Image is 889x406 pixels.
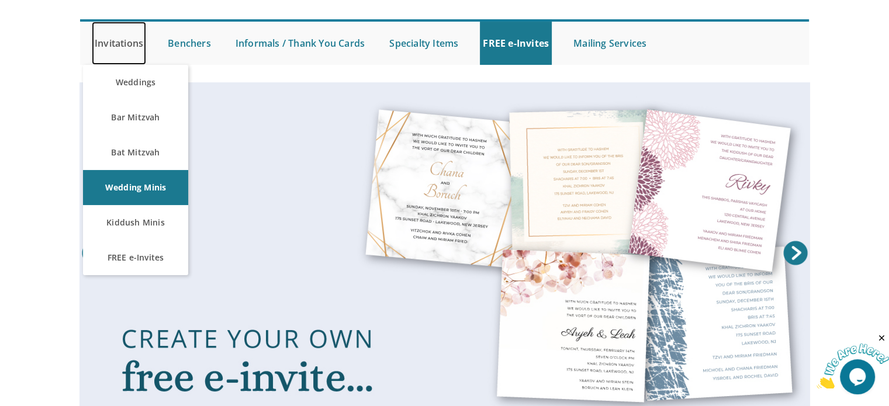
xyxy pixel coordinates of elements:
a: Mailing Services [570,22,649,65]
a: Benchers [165,22,214,65]
a: Weddings [83,65,188,100]
a: Bar Mitzvah [83,100,188,135]
iframe: chat widget [817,333,889,388]
a: Prev [79,238,109,268]
a: Specialty Items [386,22,461,65]
a: Invitations [92,22,146,65]
a: Next [781,238,810,268]
a: Informals / Thank You Cards [233,22,368,65]
a: Wedding Minis [83,170,188,205]
a: Bat Mitzvah [83,135,188,170]
a: Kiddush Minis [83,205,188,240]
a: FREE e-Invites [83,240,188,275]
a: FREE e-Invites [480,22,552,65]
